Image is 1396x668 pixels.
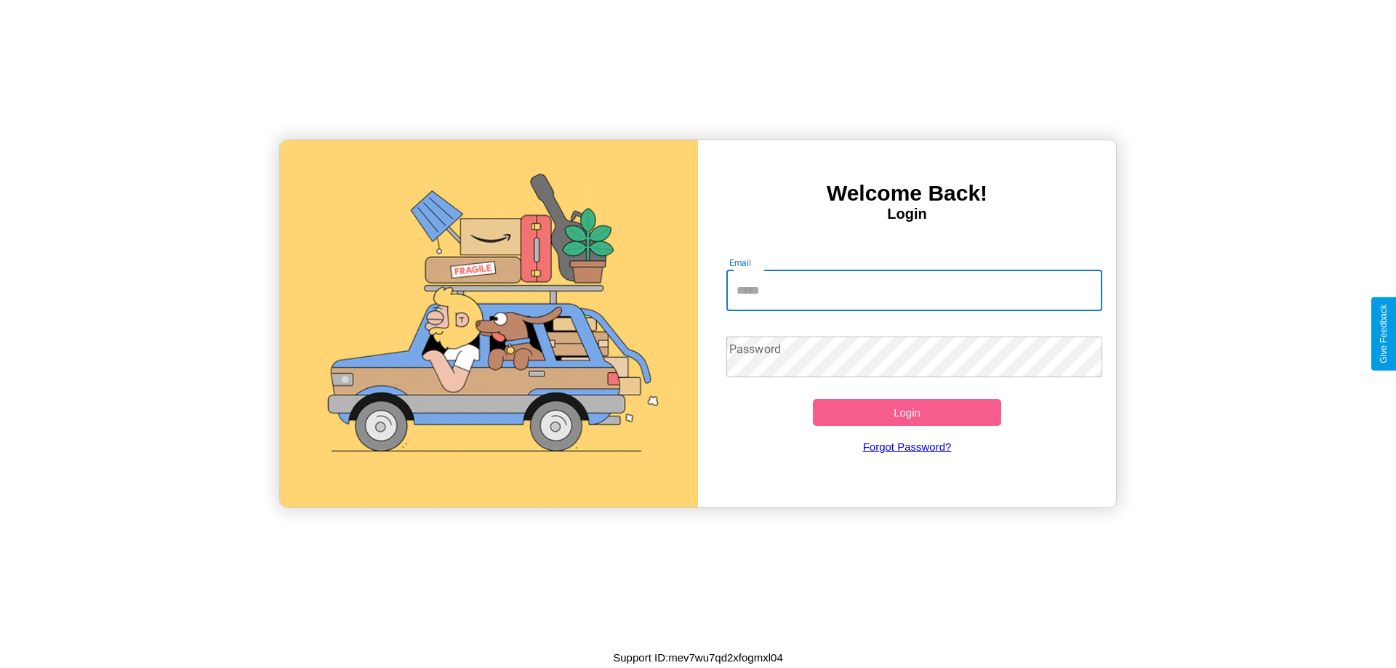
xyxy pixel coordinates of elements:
h3: Welcome Back! [698,181,1116,206]
img: gif [280,140,698,507]
h4: Login [698,206,1116,222]
div: Give Feedback [1379,305,1389,363]
a: Forgot Password? [719,426,1096,467]
label: Email [729,257,752,269]
button: Login [813,399,1001,426]
p: Support ID: mev7wu7qd2xfogmxl04 [613,648,782,667]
